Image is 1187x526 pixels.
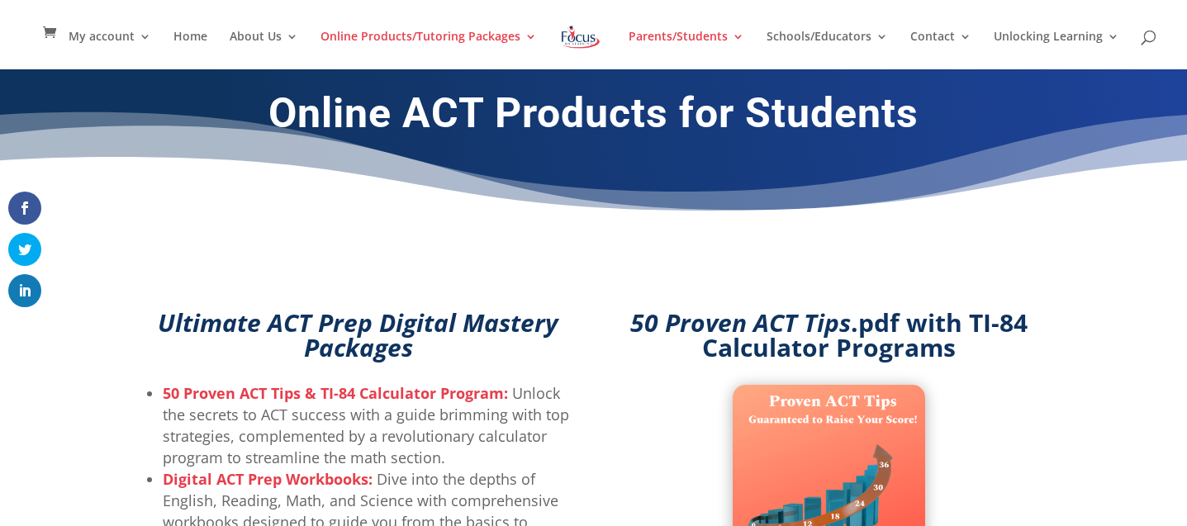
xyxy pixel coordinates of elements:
[910,31,971,69] a: Contact
[163,469,373,489] strong: Digital ACT Prep Workbooks:
[767,31,888,69] a: Schools/Educators
[69,31,151,69] a: My account
[320,31,537,69] a: Online Products/Tutoring Packages
[629,31,744,69] a: Parents/Students
[148,88,1040,146] h1: Online ACT Products for Students
[630,306,1028,364] strong: .pdf with TI-84 Calculator Programs
[230,31,298,69] a: About Us
[994,31,1119,69] a: Unlocking Learning
[163,382,569,468] li: Unlock the secrets to ACT success with a guide brimming with top strategies, complemented by a re...
[630,306,851,339] em: 50 Proven ACT Tips
[173,31,207,69] a: Home
[158,306,558,364] a: Ultimate ACT Prep Digital Mastery Packages
[559,22,602,52] img: Focus on Learning
[163,383,508,403] strong: 50 Proven ACT Tips & TI-84 Calculator Program:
